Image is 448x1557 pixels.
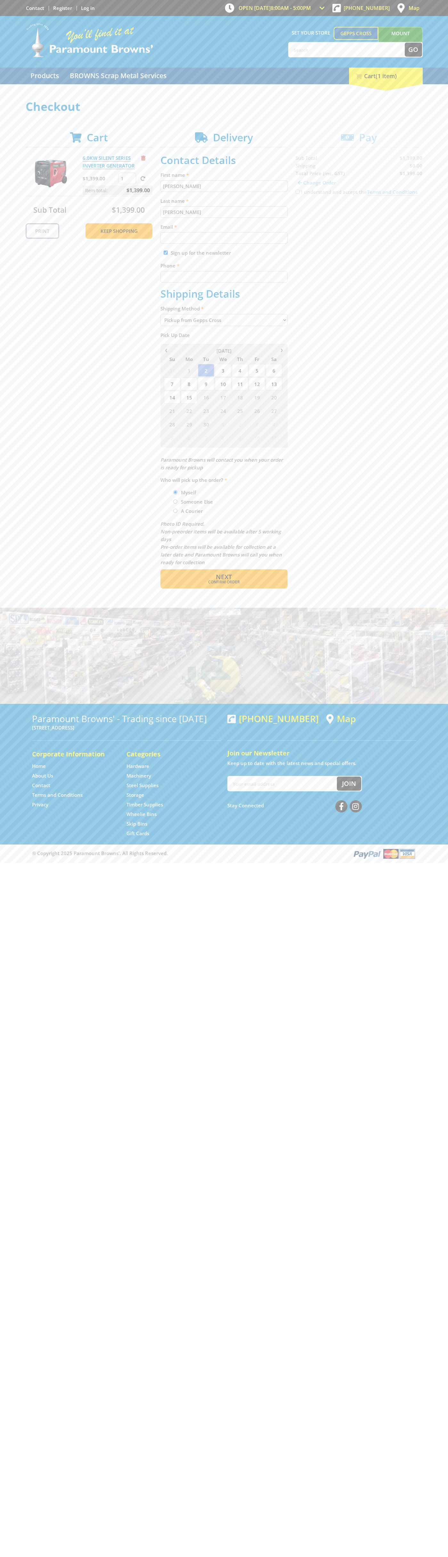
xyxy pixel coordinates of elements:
[26,22,154,58] img: Paramount Browns'
[81,5,95,11] a: Log in
[26,848,423,860] div: ® Copyright 2025 Paramount Browns'. All Rights Reserved.
[289,43,405,57] input: Search
[179,496,215,507] label: Someone Else
[126,763,149,770] a: Go to the Hardware page
[266,431,282,444] span: 11
[337,777,361,791] button: Join
[126,830,149,837] a: Go to the Gift Cards page
[26,100,423,113] h1: Checkout
[228,777,337,791] input: Your email address
[160,154,288,166] h2: Contact Details
[160,262,288,269] label: Phone
[215,404,231,417] span: 24
[215,391,231,404] span: 17
[160,476,288,484] label: Who will pick up the order?
[349,68,423,84] div: Cart
[179,487,198,498] label: Myself
[126,801,163,808] a: Go to the Timber Supplies page
[32,154,70,193] img: 6.0KW SILENT SERIES INVERTER GENERATOR
[160,521,282,565] em: Photo ID Required. Non-preorder items will be available after 5 working days Pre-order items will...
[334,27,378,40] a: Gepps Cross
[198,377,214,390] span: 9
[160,569,288,589] button: Next Confirm order
[160,457,283,471] em: Paramount Browns will contact you when your order is ready for pickup
[198,391,214,404] span: 16
[181,364,197,377] span: 1
[198,364,214,377] span: 2
[215,431,231,444] span: 8
[181,391,197,404] span: 15
[266,391,282,404] span: 20
[126,750,208,759] h5: Categories
[266,364,282,377] span: 6
[352,848,416,860] img: PayPal, Mastercard, Visa accepted
[86,223,152,239] a: Keep Shopping
[232,418,248,431] span: 2
[232,377,248,390] span: 11
[32,750,114,759] h5: Corporate Information
[160,223,288,231] label: Email
[126,185,150,195] span: $1,399.00
[216,348,232,354] span: [DATE]
[164,404,180,417] span: 21
[232,404,248,417] span: 25
[173,509,177,513] input: Please select who will pick up the order.
[232,364,248,377] span: 4
[216,573,232,581] span: Next
[227,749,416,758] h5: Join our Newsletter
[26,68,64,84] a: Go to the Products page
[164,355,180,363] span: Su
[33,205,66,215] span: Sub Total
[405,43,422,57] button: Go
[378,27,423,51] a: Mount [PERSON_NAME]
[181,431,197,444] span: 6
[126,811,157,818] a: Go to the Wheelie Bins page
[198,418,214,431] span: 30
[164,418,180,431] span: 28
[160,197,288,205] label: Last name
[376,72,397,80] span: (1 item)
[32,772,53,779] a: Go to the About Us page
[26,5,44,11] a: Go to the Contact page
[227,759,416,767] p: Keep up to date with the latest news and special offers.
[164,431,180,444] span: 5
[83,175,117,182] p: $1,399.00
[227,713,319,724] div: [PHONE_NUMBER]
[249,355,265,363] span: Fr
[32,724,221,731] p: [STREET_ADDRESS]
[32,782,50,789] a: Go to the Contact page
[232,391,248,404] span: 18
[249,431,265,444] span: 10
[53,5,72,11] a: Go to the registration page
[160,232,288,244] input: Please enter your email address.
[160,171,288,179] label: First name
[232,431,248,444] span: 9
[160,271,288,283] input: Please enter your telephone number.
[112,205,145,215] span: $1,399.00
[173,499,177,504] input: Please select who will pick up the order.
[198,355,214,363] span: Tu
[249,404,265,417] span: 26
[266,377,282,390] span: 13
[181,418,197,431] span: 29
[160,288,288,300] h2: Shipping Details
[164,377,180,390] span: 7
[249,364,265,377] span: 5
[271,4,311,12] span: 8:00am - 5:00pm
[32,763,46,770] a: Go to the Home page
[266,404,282,417] span: 27
[181,377,197,390] span: 8
[126,792,144,798] a: Go to the Storage page
[164,391,180,404] span: 14
[249,377,265,390] span: 12
[126,820,147,827] a: Go to the Skip Bins page
[232,355,248,363] span: Th
[83,185,152,195] p: Item total:
[171,250,231,256] label: Sign up for the newsletter
[215,364,231,377] span: 3
[227,798,362,813] div: Stay Connected
[249,391,265,404] span: 19
[213,130,253,144] span: Delivery
[160,305,288,312] label: Shipping Method
[179,506,205,516] label: A Courier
